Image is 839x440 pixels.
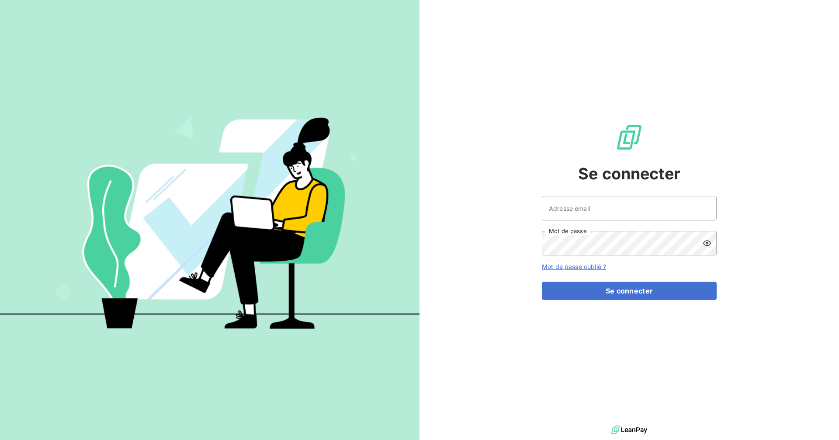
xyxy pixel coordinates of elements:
img: Logo LeanPay [615,123,643,151]
a: Mot de passe oublié ? [542,263,606,270]
input: placeholder [542,196,717,220]
span: Se connecter [578,162,680,185]
button: Se connecter [542,282,717,300]
img: logo [611,423,647,437]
